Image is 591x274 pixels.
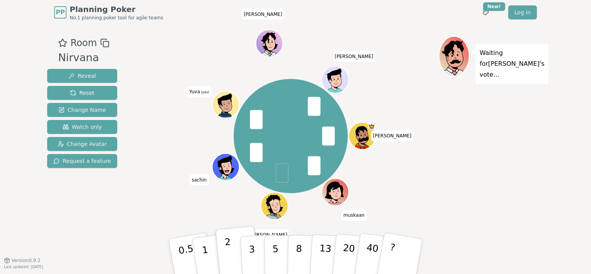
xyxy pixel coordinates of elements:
button: Version0.9.2 [4,257,41,264]
span: No.1 planning poker tool for agile teams [70,15,163,21]
button: Reset [47,86,117,100]
span: Click to change your name [242,9,284,20]
span: Click to change your name [342,210,367,221]
a: Log in [508,5,537,19]
button: Watch only [47,120,117,134]
div: New! [483,2,505,11]
span: Reveal [68,72,96,80]
span: Room [70,36,97,50]
div: Nirvana [58,50,109,66]
span: Request a feature [53,157,111,165]
span: Change Name [58,106,106,114]
span: aashish is the host [369,123,376,130]
a: PPPlanning PokerNo.1 planning poker tool for agile teams [54,4,163,21]
span: Click to change your name [333,51,375,62]
span: Version 0.9.2 [12,257,41,264]
span: Click to change your name [190,175,209,185]
button: Change Name [47,103,117,117]
span: Last updated: [DATE] [4,265,43,269]
span: Click to change your name [187,86,211,97]
span: PP [56,8,65,17]
button: New! [479,5,493,19]
button: Request a feature [47,154,117,168]
button: Add as favourite [58,36,67,50]
button: Reveal [47,69,117,83]
span: Click to change your name [247,229,289,240]
span: Click to change your name [371,130,413,141]
span: Watch only [63,123,102,131]
span: Change Avatar [58,140,107,148]
span: Reset [70,89,94,97]
button: Change Avatar [47,137,117,151]
button: Click to change your avatar [213,92,239,118]
span: (you) [200,91,209,94]
p: Waiting for [PERSON_NAME] 's vote... [480,48,545,80]
span: Planning Poker [70,4,163,15]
